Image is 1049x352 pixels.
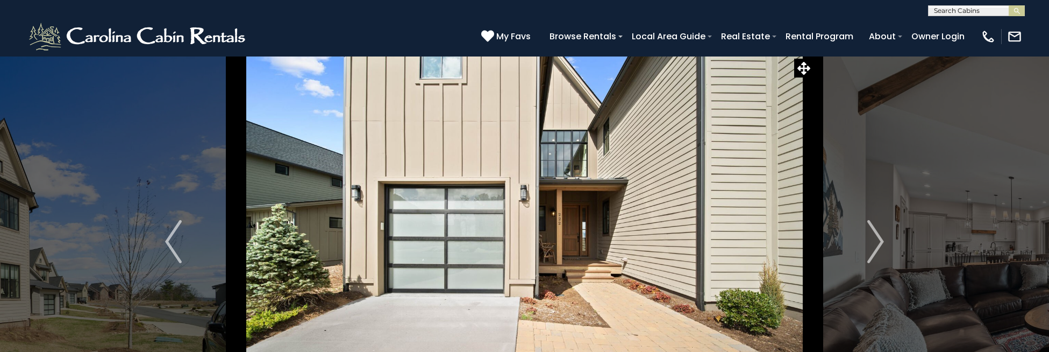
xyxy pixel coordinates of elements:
[981,29,996,44] img: phone-regular-white.png
[716,27,775,46] a: Real Estate
[867,220,883,263] img: arrow
[906,27,970,46] a: Owner Login
[780,27,859,46] a: Rental Program
[496,30,531,43] span: My Favs
[27,20,250,53] img: White-1-2.png
[544,27,622,46] a: Browse Rentals
[481,30,533,44] a: My Favs
[626,27,711,46] a: Local Area Guide
[165,220,181,263] img: arrow
[1007,29,1022,44] img: mail-regular-white.png
[864,27,901,46] a: About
